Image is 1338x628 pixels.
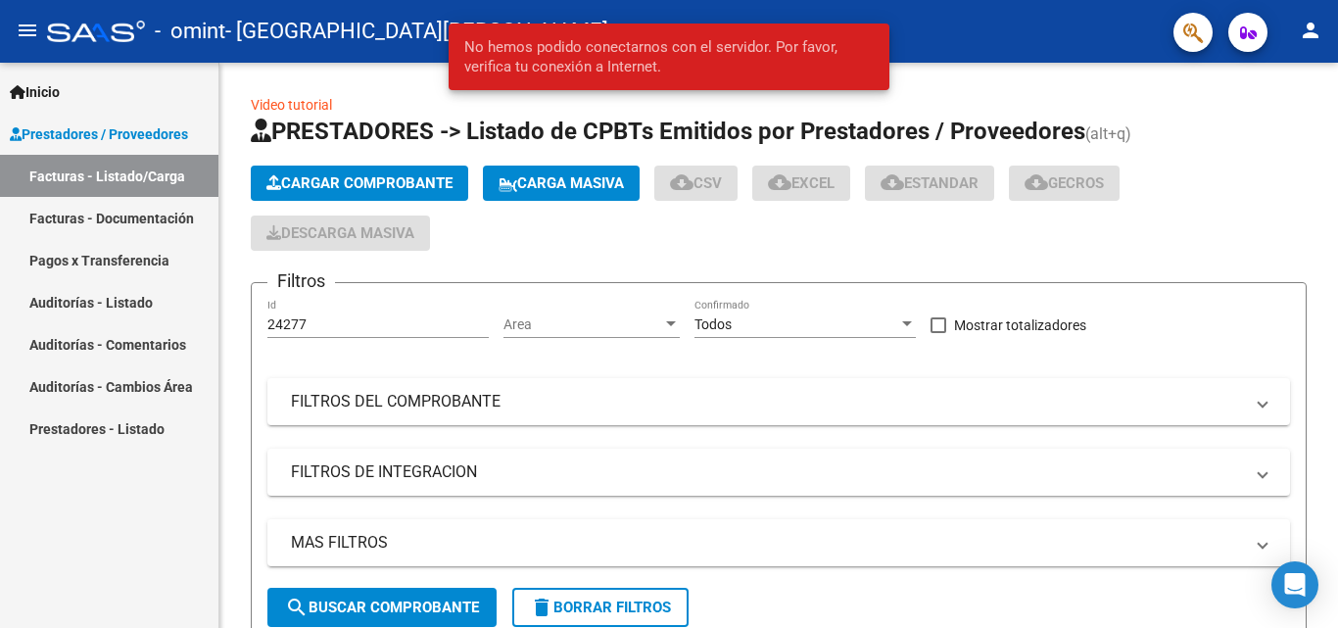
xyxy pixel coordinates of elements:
[752,166,850,201] button: EXCEL
[267,267,335,295] h3: Filtros
[251,216,430,251] app-download-masive: Descarga masiva de comprobantes (adjuntos)
[225,10,608,53] span: - [GEOGRAPHIC_DATA][PERSON_NAME]
[10,81,60,103] span: Inicio
[267,449,1290,496] mat-expansion-panel-header: FILTROS DE INTEGRACION
[1299,19,1322,42] mat-icon: person
[464,37,875,76] span: No hemos podido conectarnos con el servidor. Por favor, verifica tu conexión a Internet.
[1085,124,1131,143] span: (alt+q)
[530,599,671,616] span: Borrar Filtros
[267,519,1290,566] mat-expansion-panel-header: MAS FILTROS
[694,316,732,332] span: Todos
[267,588,497,627] button: Buscar Comprobante
[16,19,39,42] mat-icon: menu
[881,170,904,194] mat-icon: cloud_download
[1271,561,1318,608] div: Open Intercom Messenger
[512,588,689,627] button: Borrar Filtros
[266,174,453,192] span: Cargar Comprobante
[1025,174,1104,192] span: Gecros
[251,118,1085,145] span: PRESTADORES -> Listado de CPBTs Emitidos por Prestadores / Proveedores
[291,461,1243,483] mat-panel-title: FILTROS DE INTEGRACION
[251,216,430,251] button: Descarga Masiva
[291,391,1243,412] mat-panel-title: FILTROS DEL COMPROBANTE
[503,316,662,333] span: Area
[291,532,1243,554] mat-panel-title: MAS FILTROS
[10,123,188,145] span: Prestadores / Proveedores
[654,166,738,201] button: CSV
[881,174,979,192] span: Estandar
[768,174,835,192] span: EXCEL
[954,314,1086,337] span: Mostrar totalizadores
[499,174,624,192] span: Carga Masiva
[865,166,994,201] button: Estandar
[251,97,332,113] a: Video tutorial
[670,170,693,194] mat-icon: cloud_download
[530,596,553,619] mat-icon: delete
[155,10,225,53] span: - omint
[251,166,468,201] button: Cargar Comprobante
[1025,170,1048,194] mat-icon: cloud_download
[267,378,1290,425] mat-expansion-panel-header: FILTROS DEL COMPROBANTE
[266,224,414,242] span: Descarga Masiva
[768,170,791,194] mat-icon: cloud_download
[483,166,640,201] button: Carga Masiva
[285,599,479,616] span: Buscar Comprobante
[670,174,722,192] span: CSV
[1009,166,1120,201] button: Gecros
[285,596,309,619] mat-icon: search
